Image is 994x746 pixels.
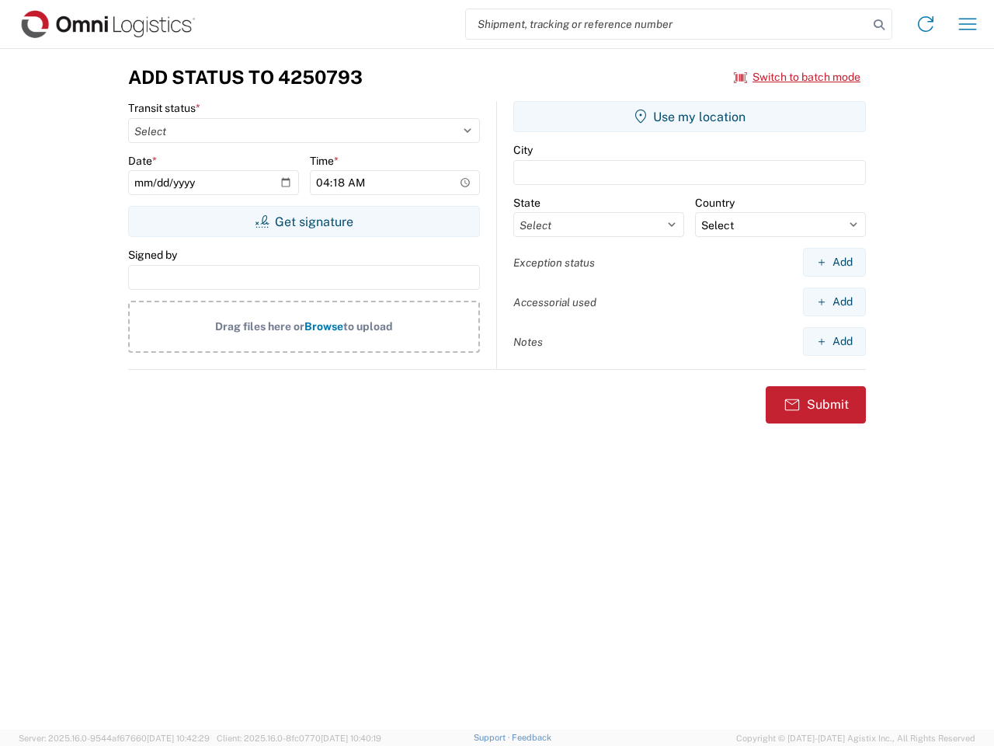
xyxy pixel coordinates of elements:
[803,327,866,356] button: Add
[217,734,381,743] span: Client: 2025.16.0-8fc0770
[147,734,210,743] span: [DATE] 10:42:29
[474,733,513,742] a: Support
[128,248,177,262] label: Signed by
[803,288,866,316] button: Add
[128,154,157,168] label: Date
[128,66,363,89] h3: Add Status to 4250793
[736,731,975,745] span: Copyright © [DATE]-[DATE] Agistix Inc., All Rights Reserved
[513,196,540,210] label: State
[734,64,860,90] button: Switch to batch mode
[128,101,200,115] label: Transit status
[513,335,543,349] label: Notes
[128,206,480,237] button: Get signature
[310,154,339,168] label: Time
[513,143,533,157] label: City
[513,295,596,309] label: Accessorial used
[466,9,868,39] input: Shipment, tracking or reference number
[513,101,866,132] button: Use my location
[803,248,866,277] button: Add
[19,734,210,743] span: Server: 2025.16.0-9544af67660
[695,196,735,210] label: Country
[343,320,393,333] span: to upload
[215,320,304,333] span: Drag files here or
[304,320,343,333] span: Browse
[321,734,381,743] span: [DATE] 10:40:19
[513,256,595,270] label: Exception status
[512,733,551,742] a: Feedback
[766,386,866,424] button: Submit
